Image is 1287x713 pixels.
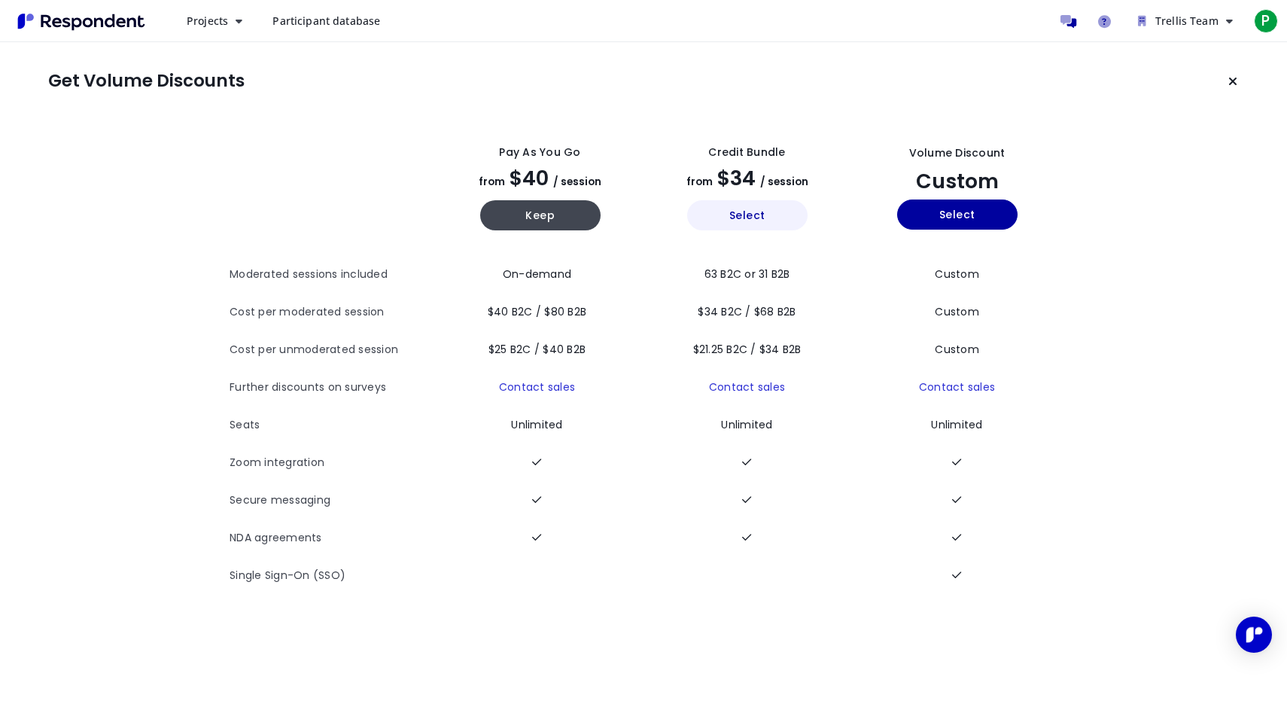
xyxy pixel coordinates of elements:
[686,175,713,189] span: from
[480,200,601,230] button: Keep current yearly payg plan
[230,557,437,595] th: Single Sign-On (SSO)
[704,267,790,282] span: 63 B2C or 31 B2B
[230,520,437,557] th: NDA agreements
[488,342,586,357] span: $25 B2C / $40 B2B
[1090,6,1120,36] a: Help and support
[1218,66,1248,96] button: Keep current plan
[935,342,979,357] span: Custom
[935,267,979,282] span: Custom
[230,444,437,482] th: Zoom integration
[12,9,151,34] img: Respondent
[230,294,437,331] th: Cost per moderated session
[230,256,437,294] th: Moderated sessions included
[479,175,505,189] span: from
[187,14,228,28] span: Projects
[1155,14,1219,28] span: Trellis Team
[1126,8,1245,35] button: Trellis Team
[709,379,785,395] a: Contact sales
[488,304,586,319] span: $40 B2C / $80 B2B
[909,145,1006,161] div: Volume Discount
[175,8,254,35] button: Projects
[553,175,601,189] span: / session
[760,175,808,189] span: / session
[1254,9,1278,33] span: P
[1251,8,1281,35] button: P
[230,407,437,444] th: Seats
[698,304,796,319] span: $34 B2C / $68 B2B
[499,145,580,160] div: Pay as you go
[499,379,575,395] a: Contact sales
[510,164,549,192] span: $40
[693,342,802,357] span: $21.25 B2C / $34 B2B
[48,71,245,92] h1: Get Volume Discounts
[935,304,979,319] span: Custom
[916,167,999,195] span: Custom
[230,482,437,520] th: Secure messaging
[919,379,995,395] a: Contact sales
[230,369,437,407] th: Further discounts on surveys
[931,417,982,432] span: Unlimited
[272,14,380,28] span: Participant database
[721,417,772,432] span: Unlimited
[511,417,562,432] span: Unlimited
[230,331,437,369] th: Cost per unmoderated session
[1054,6,1084,36] a: Message participants
[1236,617,1272,653] div: Open Intercom Messenger
[687,200,808,230] button: Select yearly basic plan
[503,267,571,282] span: On-demand
[717,164,756,192] span: $34
[897,200,1018,230] button: Select yearly custom_static plan
[708,145,785,160] div: Credit Bundle
[260,8,392,35] a: Participant database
